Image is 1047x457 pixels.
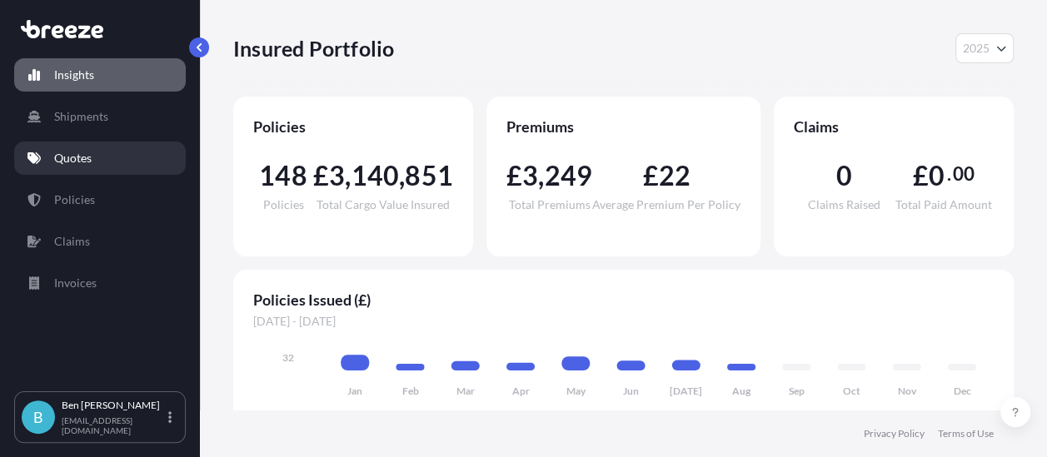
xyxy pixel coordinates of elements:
[14,183,186,216] a: Policies
[864,427,925,440] a: Privacy Policy
[253,117,453,137] span: Policies
[953,167,975,181] span: 00
[946,167,950,181] span: .
[347,385,362,397] tspan: Jan
[253,290,994,310] span: Policies Issued (£)
[54,233,90,250] p: Claims
[509,199,591,211] span: Total Premiums
[54,67,94,83] p: Insights
[511,385,529,397] tspan: Apr
[789,385,805,397] tspan: Sep
[259,162,307,189] span: 148
[642,162,658,189] span: £
[898,385,917,397] tspan: Nov
[345,162,351,189] span: ,
[14,142,186,175] a: Quotes
[399,162,405,189] span: ,
[14,266,186,300] a: Invoices
[253,313,994,330] span: [DATE] - [DATE]
[317,199,450,211] span: Total Cargo Value Insured
[929,162,945,189] span: 0
[54,191,95,208] p: Policies
[14,225,186,258] a: Claims
[895,199,992,211] span: Total Paid Amount
[538,162,544,189] span: ,
[659,162,691,189] span: 22
[351,162,399,189] span: 140
[54,108,108,125] p: Shipments
[808,199,880,211] span: Claims Raised
[62,399,165,412] p: Ben [PERSON_NAME]
[62,415,165,435] p: [EMAIL_ADDRESS][DOMAIN_NAME]
[794,117,994,137] span: Claims
[506,117,740,137] span: Premiums
[963,40,990,57] span: 2025
[955,33,1014,63] button: Year Selector
[401,385,418,397] tspan: Feb
[835,162,851,189] span: 0
[953,385,970,397] tspan: Dec
[506,162,522,189] span: £
[33,409,43,425] span: B
[405,162,453,189] span: 851
[670,385,702,397] tspan: [DATE]
[938,427,994,440] a: Terms of Use
[545,162,593,189] span: 249
[329,162,345,189] span: 3
[282,351,294,364] tspan: 32
[592,199,740,211] span: Average Premium Per Policy
[566,385,586,397] tspan: May
[54,275,97,291] p: Invoices
[732,385,751,397] tspan: Aug
[456,385,475,397] tspan: Mar
[14,58,186,92] a: Insights
[522,162,538,189] span: 3
[54,150,92,166] p: Quotes
[623,385,639,397] tspan: Jun
[14,100,186,133] a: Shipments
[313,162,329,189] span: £
[843,385,860,397] tspan: Oct
[262,199,303,211] span: Policies
[233,35,394,62] p: Insured Portfolio
[913,162,929,189] span: £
